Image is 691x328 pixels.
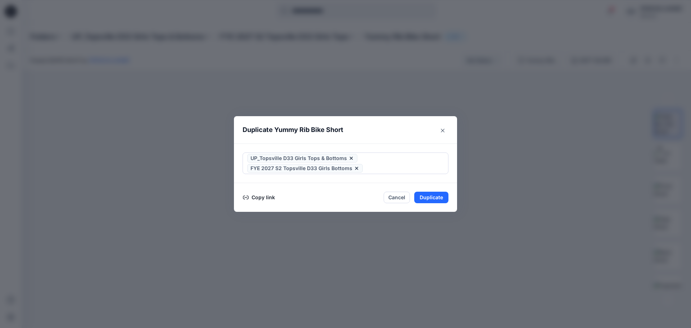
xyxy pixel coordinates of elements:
button: Cancel [384,192,410,203]
button: Copy link [243,193,275,202]
button: Duplicate [414,192,448,203]
p: Duplicate Yummy Rib Bike Short [243,125,343,135]
span: UP_Topsville D33 Girls Tops & Bottoms [250,154,347,163]
span: FYE 2027 S2 Topsville D33 Girls Bottoms [250,164,352,173]
button: Close [437,125,448,136]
